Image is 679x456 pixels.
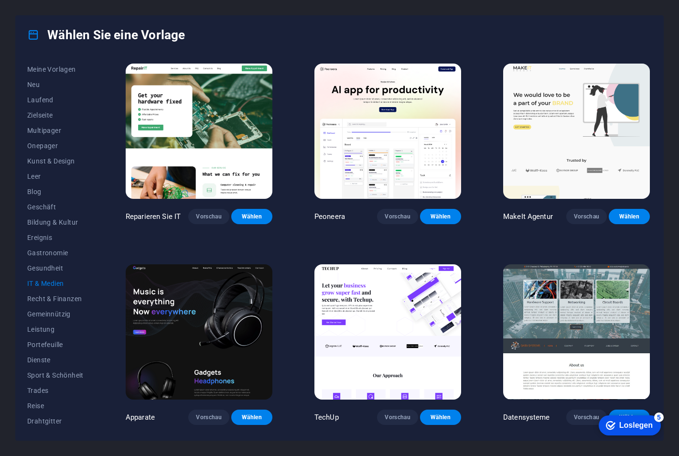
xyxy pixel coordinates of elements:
[27,108,84,123] button: Zielseite
[27,276,84,291] button: IT & Medien
[385,413,410,421] span: Vorschau
[27,92,84,108] button: Laufend
[27,138,84,153] button: Onepager
[5,5,67,25] div: Los geht's 5 verbleibende Elemente, 0% abgeschlossen
[314,212,345,221] p: Peoneera
[428,213,453,220] span: Wählen
[27,398,84,413] button: Reise
[503,212,553,221] p: MakeIt Agentur
[27,249,84,257] span: Gastronomie
[609,209,650,224] button: Wählen
[314,413,339,422] p: TechUp
[27,264,84,272] span: Gesundheit
[27,77,84,92] button: Neu
[27,280,84,287] span: IT & Medien
[503,264,650,400] img: Datensysteme
[27,199,84,215] button: Geschäft
[126,413,155,422] p: Apparate
[239,213,265,220] span: Wählen
[27,356,84,364] span: Dienste
[27,215,84,230] button: Bildung & Kultur
[27,184,84,199] button: Blog
[27,142,84,150] span: Onepager
[27,127,84,134] span: Multipager
[231,410,272,425] button: Wählen
[27,157,84,165] span: Kunst & Design
[239,413,265,421] span: Wählen
[574,213,600,220] span: Vorschau
[196,213,222,220] span: Vorschau
[27,245,84,261] button: Gastronomie
[314,64,461,199] img: Peoneera
[126,212,181,221] p: Reparieren Sie IT
[503,64,650,199] img: MakeIt Agentur
[27,65,84,73] span: Meine Vorlagen
[566,410,607,425] button: Vorschau
[188,209,229,224] button: Vorschau
[27,413,84,429] button: Drahtgitter
[188,410,229,425] button: Vorschau
[27,387,84,394] span: Trades
[385,213,410,220] span: Vorschau
[27,291,84,306] button: Recht & Finanzen
[47,27,185,43] font: Wählen Sie eine Vorlage
[420,410,461,425] button: Wählen
[196,413,222,421] span: Vorschau
[126,264,272,400] img: Apparate
[377,410,418,425] button: Vorschau
[26,11,59,19] div: Loslegen
[27,326,84,333] span: Leistung
[27,169,84,184] button: Leer
[27,383,84,398] button: Trades
[27,261,84,276] button: Gesundheit
[27,371,84,379] span: Sport & Schönheit
[428,413,453,421] span: Wählen
[27,368,84,383] button: Sport & Schönheit
[27,230,84,245] button: Ereignis
[27,295,84,303] span: Recht & Finanzen
[314,264,461,400] img: TechUp
[27,111,84,119] span: Zielseite
[27,402,84,410] span: Reise
[27,218,84,226] span: Bildung & Kultur
[27,96,84,104] span: Laufend
[27,123,84,138] button: Multipager
[126,64,272,199] img: Reparieren Sie IT
[27,173,84,180] span: Leer
[27,322,84,337] button: Leistung
[420,209,461,224] button: Wählen
[27,310,84,318] span: Gemeinnützig
[616,213,642,220] span: Wählen
[27,417,84,425] span: Drahtgitter
[231,209,272,224] button: Wählen
[574,413,600,421] span: Vorschau
[27,188,84,195] span: Blog
[27,203,84,211] span: Geschäft
[27,153,84,169] button: Kunst & Design
[27,352,84,368] button: Dienste
[566,209,607,224] button: Vorschau
[27,341,84,348] span: Portefeuille
[609,410,650,425] button: Wählen
[61,2,70,11] div: 5
[27,337,84,352] button: Portefeuille
[377,209,418,224] button: Vorschau
[27,81,84,88] span: Neu
[27,306,84,322] button: Gemeinnützig
[503,413,550,422] p: Datensysteme
[27,234,84,241] span: Ereignis
[27,62,84,77] button: Meine Vorlagen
